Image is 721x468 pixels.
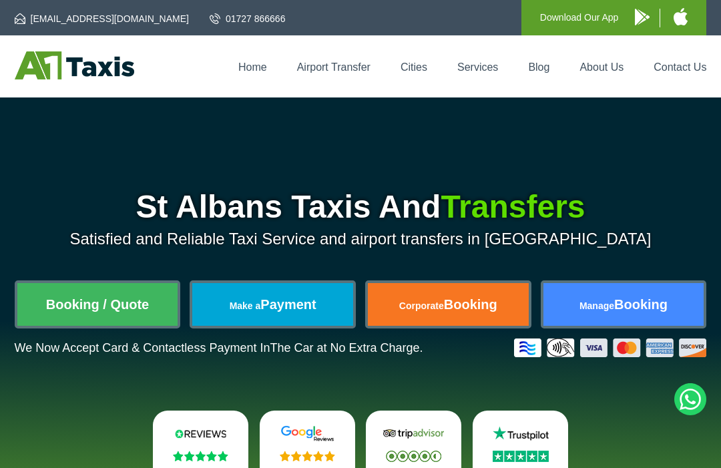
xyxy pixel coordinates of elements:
[230,300,261,311] span: Make a
[210,12,286,25] a: 01727 866666
[654,61,706,73] a: Contact Us
[381,425,447,442] img: Tripadvisor
[270,341,423,355] span: The Car at No Extra Charge.
[493,451,549,462] img: Stars
[274,425,340,442] img: Google
[15,191,707,223] h1: St Albans Taxis And
[457,61,498,73] a: Services
[15,12,189,25] a: [EMAIL_ADDRESS][DOMAIN_NAME]
[528,61,549,73] a: Blog
[17,283,178,326] a: Booking / Quote
[386,451,441,462] img: Stars
[543,283,704,326] a: ManageBooking
[540,9,619,26] p: Download Our App
[579,61,624,73] a: About Us
[173,451,228,461] img: Stars
[635,9,650,25] img: A1 Taxis Android App
[192,283,353,326] a: Make aPayment
[579,300,614,311] span: Manage
[399,300,444,311] span: Corporate
[238,61,267,73] a: Home
[280,451,335,461] img: Stars
[15,341,423,355] p: We Now Accept Card & Contactless Payment In
[15,51,134,79] img: A1 Taxis St Albans LTD
[441,189,585,224] span: Transfers
[368,283,529,326] a: CorporateBooking
[401,61,427,73] a: Cities
[674,8,688,25] img: A1 Taxis iPhone App
[487,425,553,442] img: Trustpilot
[297,61,371,73] a: Airport Transfer
[168,425,234,442] img: Reviews.io
[514,338,706,357] img: Credit And Debit Cards
[15,230,707,248] p: Satisfied and Reliable Taxi Service and airport transfers in [GEOGRAPHIC_DATA]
